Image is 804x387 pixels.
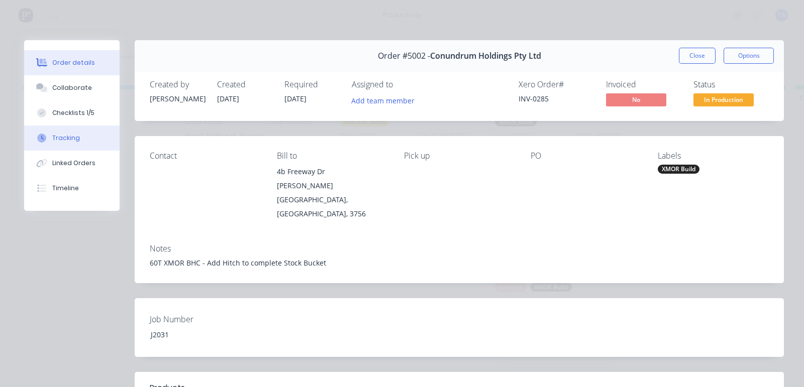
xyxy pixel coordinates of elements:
div: 4b Freeway Dr[PERSON_NAME][GEOGRAPHIC_DATA], [GEOGRAPHIC_DATA], 3756 [277,165,388,221]
div: Linked Orders [52,159,95,168]
button: Close [679,48,716,64]
div: Created [217,80,272,89]
div: Invoiced [606,80,681,89]
button: Linked Orders [24,151,120,176]
div: Checklists 1/5 [52,108,94,117]
div: XMOR Build [658,165,699,174]
div: Timeline [52,184,79,193]
button: Order details [24,50,120,75]
button: Timeline [24,176,120,201]
button: Tracking [24,125,120,151]
div: INV-0285 [519,93,594,104]
span: No [606,93,666,106]
div: PO [531,151,642,161]
div: Pick up [404,151,515,161]
button: Add team member [346,93,420,107]
button: Collaborate [24,75,120,100]
div: Created by [150,80,205,89]
div: Notes [150,244,769,253]
div: 4b Freeway Dr [277,165,388,179]
div: Tracking [52,134,80,143]
div: Xero Order # [519,80,594,89]
button: Options [724,48,774,64]
div: Labels [658,151,769,161]
div: Contact [150,151,261,161]
div: Required [284,80,340,89]
span: In Production [693,93,754,106]
div: Bill to [277,151,388,161]
div: [PERSON_NAME] [150,93,205,104]
span: Order #5002 - [378,51,430,61]
button: In Production [693,93,754,108]
div: Status [693,80,769,89]
div: Collaborate [52,83,92,92]
div: J2031 [143,327,268,342]
button: Add team member [352,93,420,107]
span: [DATE] [217,94,239,103]
div: [PERSON_NAME][GEOGRAPHIC_DATA], [GEOGRAPHIC_DATA], 3756 [277,179,388,221]
div: Order details [52,58,95,67]
label: Job Number [150,313,275,325]
button: Checklists 1/5 [24,100,120,125]
div: Assigned to [352,80,452,89]
span: Conundrum Holdings Pty Ltd [430,51,541,61]
span: [DATE] [284,94,307,103]
div: 60T XMOR BHC - Add Hitch to complete Stock Bucket [150,257,769,268]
